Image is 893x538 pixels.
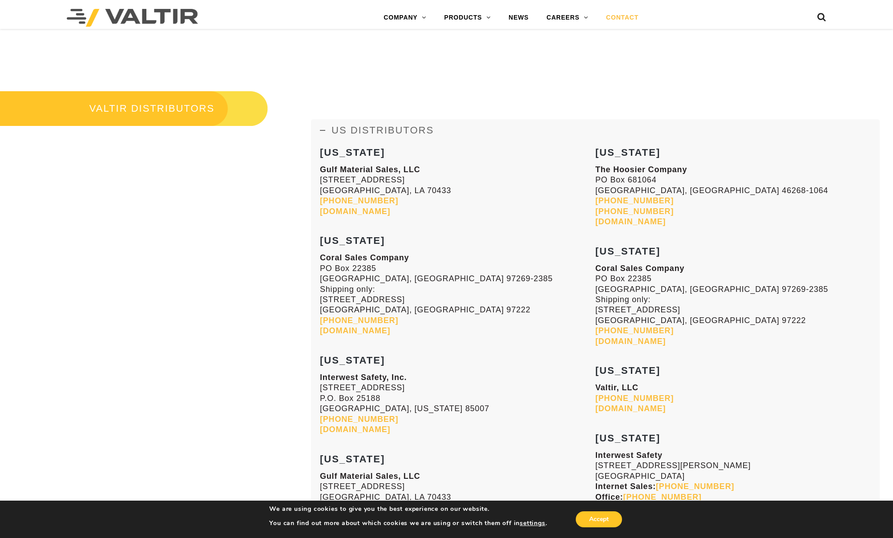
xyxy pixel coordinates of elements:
button: settings [520,519,545,527]
a: [DOMAIN_NAME] [320,425,390,434]
strong: [US_STATE] [595,246,660,257]
strong: [US_STATE] [320,355,385,366]
a: CONTACT [597,9,647,27]
button: Accept [576,511,622,527]
a: [DOMAIN_NAME] [595,337,666,346]
p: [STREET_ADDRESS] [GEOGRAPHIC_DATA], LA 70433 [320,471,595,523]
p: PO Box 22385 [GEOGRAPHIC_DATA], [GEOGRAPHIC_DATA] 97269-2385 Shipping only: [STREET_ADDRESS] [GEO... [320,253,595,336]
strong: Coral Sales Company [320,253,409,262]
p: PO Box 22385 [GEOGRAPHIC_DATA], [GEOGRAPHIC_DATA] 97269-2385 Shipping only: [STREET_ADDRESS] [GEO... [595,263,871,347]
strong: Gulf Material Sales, LLC [320,165,420,174]
a: [PHONE_NUMBER] [595,394,674,403]
a: CAREERS [537,9,597,27]
a: [PHONE_NUMBER] [595,207,674,216]
a: NEWS [500,9,537,27]
a: [PHONE_NUMBER] [656,482,734,491]
a: [DOMAIN_NAME] [320,326,390,335]
strong: Valtir, LLC [595,383,638,392]
strong: [US_STATE] [595,147,660,158]
a: [DOMAIN_NAME] [320,207,390,216]
strong: [US_STATE] [595,433,660,444]
a: [PHONE_NUMBER] [320,415,398,424]
p: You can find out more about which cookies we are using or switch them off in . [269,519,547,527]
a: [DOMAIN_NAME] [595,217,666,226]
strong: Coral Sales Company [595,264,684,273]
strong: [US_STATE] [320,453,385,465]
a: [DOMAIN_NAME] [595,404,666,413]
a: [PHONE_NUMBER] [320,196,398,205]
a: PRODUCTS [435,9,500,27]
strong: The Hoosier Company [595,165,687,174]
strong: Interwest Safety [595,451,663,460]
img: Valtir [67,9,198,27]
strong: Office: [595,493,702,502]
a: [PHONE_NUMBER] [595,196,674,205]
p: We are using cookies to give you the best experience on our website. [269,505,547,513]
a: US DISTRIBUTORS [311,119,880,142]
a: COMPANY [375,9,435,27]
a: [PHONE_NUMBER] [320,316,398,325]
p: [STREET_ADDRESS] [GEOGRAPHIC_DATA], LA 70433 [320,165,595,217]
p: PO Box 681064 [GEOGRAPHIC_DATA], [GEOGRAPHIC_DATA] 46268-1064 [595,165,871,227]
strong: Internet Sales: [595,482,734,491]
strong: Interwest Safety, Inc. [320,373,407,382]
span: US DISTRIBUTORS [331,125,434,136]
a: [PHONE_NUMBER] [595,326,674,335]
p: [STREET_ADDRESS] P.O. Box 25188 [GEOGRAPHIC_DATA], [US_STATE] 85007 [320,372,595,435]
strong: [US_STATE] [320,235,385,246]
a: [PHONE_NUMBER] [623,493,702,502]
strong: Gulf Material Sales, LLC [320,472,420,481]
strong: [US_STATE] [595,365,660,376]
strong: [US_STATE] [320,147,385,158]
p: [STREET_ADDRESS][PERSON_NAME] [GEOGRAPHIC_DATA] [595,450,871,523]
